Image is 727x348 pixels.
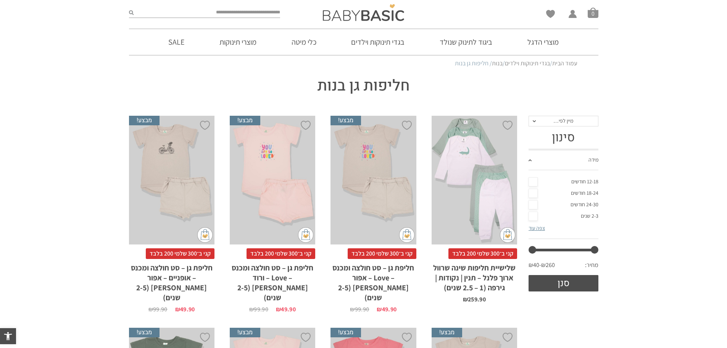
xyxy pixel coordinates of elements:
span: ₪ [463,295,468,303]
span: מבצע! [230,116,260,125]
span: מבצע! [129,328,160,337]
a: מבצע! חליפת גן - סט חולצה ומכנס - Love - אפור בהיר (2-5 שנים) קני ב־300 שלמי 200 בלבדחליפת גן – ס... [330,116,416,312]
bdi: 49.90 [276,305,296,313]
a: בגדי תינוקות וילדים [505,59,550,67]
a: SALE [157,29,196,55]
span: מבצע! [129,116,160,125]
bdi: 99.90 [249,305,268,313]
h2: חליפת גן – סט חולצה ומכנס – Love – ורוד [PERSON_NAME] (2-5 שנים) [230,259,315,303]
span: מבצע! [330,328,361,337]
img: cat-mini-atc.png [298,227,313,243]
bdi: 49.90 [377,305,397,313]
a: 12-18 חודשים [529,176,598,188]
a: 18-24 חודשים [529,188,598,199]
a: שלישיית חליפות שינה שרוול ארוך פלנל - תנין | נקודות | גירפה (1 - 2.5 שנים) קני ב־300 שלמי 200 בלב... [432,116,517,303]
a: מבצע! חליפת גן - סט חולצה ומכנס - Love - ורוד בהיר (2-5 שנים) קני ב־300 שלמי 200 בלבדחליפת גן – ס... [230,116,315,312]
a: מוצרי תינוקות [208,29,268,55]
a: ביגוד לתינוק שנולד [428,29,504,55]
span: מבצע! [230,328,260,337]
button: סנן [529,275,598,291]
a: סל קניות0 [588,7,598,18]
h2: שלישיית חליפות שינה שרוול ארוך פלנל – תנין | נקודות | גירפה (1 – 2.5 שנים) [432,259,517,293]
span: מבצע! [432,328,462,337]
h2: חליפת גן – סט חולצה ומכנס – Love – אפור [PERSON_NAME] (2-5 שנים) [330,259,416,303]
nav: Breadcrumb [150,59,577,68]
div: מחיר: — [529,259,598,275]
span: קני ב־300 שלמי 200 בלבד [247,248,315,259]
span: ₪ [350,305,355,313]
span: ₪ [175,305,180,313]
h2: חליפת גן – סט חולצה ומכנס – אופניים – אפור [PERSON_NAME] (2-5 שנים) [129,259,214,303]
span: מבצע! [330,116,361,125]
img: cat-mini-atc.png [500,227,515,243]
a: 24-30 חודשים [529,199,598,210]
span: קני ב־300 שלמי 200 בלבד [348,248,416,259]
a: Wishlist [546,10,555,18]
h1: חליפות גן בנות [255,75,472,97]
span: ₪40 [529,261,541,269]
span: ₪ [249,305,254,313]
a: כלי מיטה [280,29,328,55]
span: ₪260 [541,261,555,269]
a: מוצרי הדגל [516,29,570,55]
bdi: 49.90 [175,305,195,313]
span: סל קניות [588,7,598,18]
a: צפה עוד [529,225,545,231]
h3: סינון [529,130,598,145]
a: מבצע! חליפת גן - סט חולצה ומכנס - אופניים - אפור בהיר (2-5 שנים) קני ב־300 שלמי 200 בלבדחליפת גן ... [129,116,214,312]
a: בנות [492,59,503,67]
span: מיין לפי… [553,117,573,124]
img: cat-mini-atc.png [197,227,213,243]
bdi: 99.90 [350,305,369,313]
span: ₪ [377,305,382,313]
a: עמוד הבית [552,59,577,67]
span: ₪ [148,305,153,313]
bdi: 259.90 [463,295,486,303]
a: מידה [529,151,598,170]
img: cat-mini-atc.png [399,227,414,243]
span: קני ב־300 שלמי 200 בלבד [146,248,214,259]
span: Wishlist [546,10,555,21]
a: 2-3 שנים [529,210,598,222]
a: בגדי תינוקות וילדים [340,29,416,55]
span: קני ב־300 שלמי 200 בלבד [448,248,517,259]
bdi: 99.90 [148,305,168,313]
img: Baby Basic בגדי תינוקות וילדים אונליין [323,4,404,21]
span: ₪ [276,305,281,313]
